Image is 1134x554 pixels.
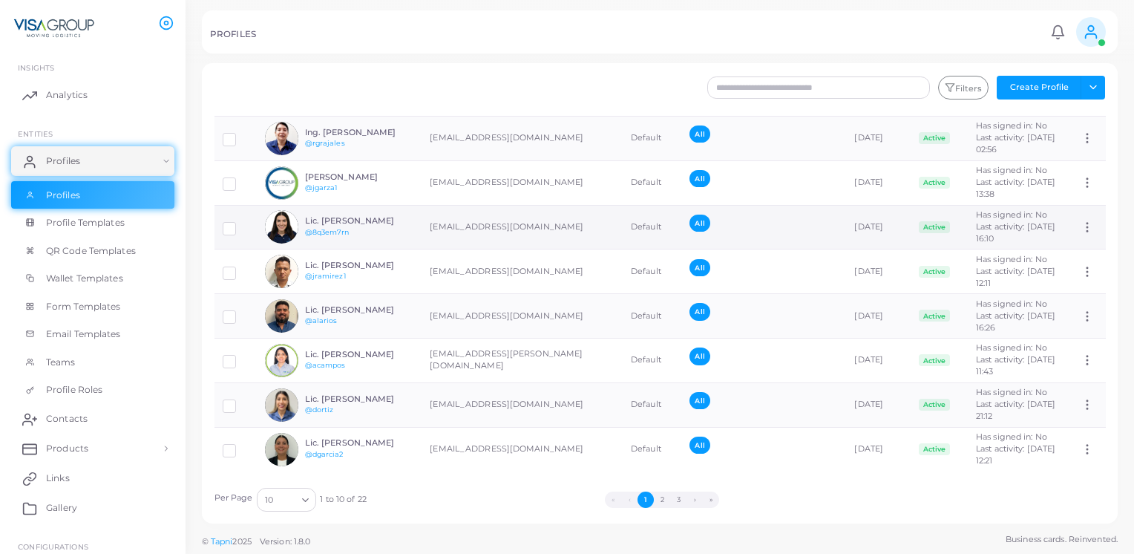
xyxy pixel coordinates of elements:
h6: [PERSON_NAME] [305,172,414,182]
span: Products [46,442,88,455]
td: [EMAIL_ADDRESS][DOMAIN_NAME] [422,250,623,294]
h6: Lic. [PERSON_NAME] [305,216,414,226]
a: Teams [11,348,174,377]
span: Gallery [46,501,77,515]
a: Profiles [11,146,174,176]
img: avatar [265,344,298,377]
td: [DATE] [846,250,911,294]
span: Active [919,399,950,411]
span: ENTITIES [18,129,53,138]
span: Has signed in: No [976,342,1047,353]
td: [DATE] [846,116,911,160]
a: @8q3em7rn [305,228,350,236]
button: Go to last page [703,492,719,508]
a: Profile Roles [11,376,174,404]
a: @acampos [305,361,346,369]
a: Profiles [11,181,174,209]
td: Default [623,294,682,339]
a: Analytics [11,80,174,110]
td: Default [623,116,682,160]
td: [EMAIL_ADDRESS][DOMAIN_NAME] [422,294,623,339]
div: Search for option [257,488,316,512]
span: Wallet Templates [46,272,123,285]
span: 2025 [232,535,251,548]
td: [DATE] [846,382,911,427]
button: Create Profile [997,76,1081,100]
a: @jgarza1 [305,183,338,192]
span: All [689,437,709,454]
img: avatar [265,210,298,244]
a: QR Code Templates [11,237,174,265]
span: All [689,170,709,187]
span: All [689,348,709,365]
span: All [689,126,709,143]
span: Active [919,310,950,322]
td: [EMAIL_ADDRESS][DOMAIN_NAME] [422,160,623,205]
span: Last activity: [DATE] 02:56 [976,132,1055,154]
span: Profiles [46,189,80,202]
span: Teams [46,356,76,369]
span: Last activity: [DATE] 11:43 [976,354,1055,377]
span: Active [919,354,950,366]
button: Filters [938,76,989,100]
a: @rgrajales [305,139,345,147]
td: Default [623,338,682,382]
a: Products [11,434,174,463]
h6: Lic. [PERSON_NAME] [305,305,414,315]
span: Email Templates [46,327,121,341]
a: Wallet Templates [11,264,174,293]
span: All [689,215,709,232]
a: Tapni [211,536,233,547]
span: Has signed in: No [976,431,1047,442]
td: [EMAIL_ADDRESS][PERSON_NAME][DOMAIN_NAME] [422,338,623,382]
img: avatar [265,433,298,466]
span: All [689,259,709,276]
a: Form Templates [11,293,174,321]
h6: Lic. [PERSON_NAME] [305,350,414,359]
span: 10 [265,492,273,508]
img: logo [13,14,96,42]
button: Go to page 2 [654,492,670,508]
span: Last activity: [DATE] 16:10 [976,221,1055,244]
td: Default [623,427,682,471]
span: Links [46,472,70,485]
span: Analytics [46,88,88,102]
span: Has signed in: No [976,165,1047,175]
h6: Ing. [PERSON_NAME] [305,128,414,137]
span: Last activity: [DATE] 12:11 [976,266,1055,288]
td: Default [623,205,682,250]
button: Go to next page [686,492,703,508]
td: Default [623,382,682,427]
a: Links [11,463,174,493]
label: Per Page [214,492,253,504]
a: @jramirez1 [305,272,346,280]
a: Contacts [11,404,174,434]
span: Profile Roles [46,383,102,397]
td: [EMAIL_ADDRESS][DOMAIN_NAME] [422,382,623,427]
img: avatar [265,388,298,422]
h5: PROFILES [210,29,256,39]
h6: Lic. [PERSON_NAME] [305,261,414,270]
span: Has signed in: No [976,254,1047,264]
span: Profiles [46,154,80,168]
span: Last activity: [DATE] 12:21 [976,443,1055,466]
button: Go to page 3 [670,492,686,508]
td: [DATE] [846,160,911,205]
span: Profile Templates [46,216,125,229]
input: Search for option [275,492,296,508]
span: Contacts [46,412,88,426]
span: Last activity: [DATE] 13:38 [976,177,1055,199]
td: [DATE] [846,427,911,471]
span: QR Code Templates [46,244,136,258]
span: Active [919,221,950,233]
span: 1 to 10 of 22 [320,494,366,506]
span: Last activity: [DATE] 16:26 [976,310,1055,333]
span: Has signed in: No [976,387,1047,397]
span: Has signed in: No [976,299,1047,309]
span: INSIGHTS [18,63,54,72]
span: All [689,392,709,409]
span: All [689,303,709,320]
h6: Lic. [PERSON_NAME] [305,394,414,404]
td: [EMAIL_ADDRESS][DOMAIN_NAME] [422,427,623,471]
